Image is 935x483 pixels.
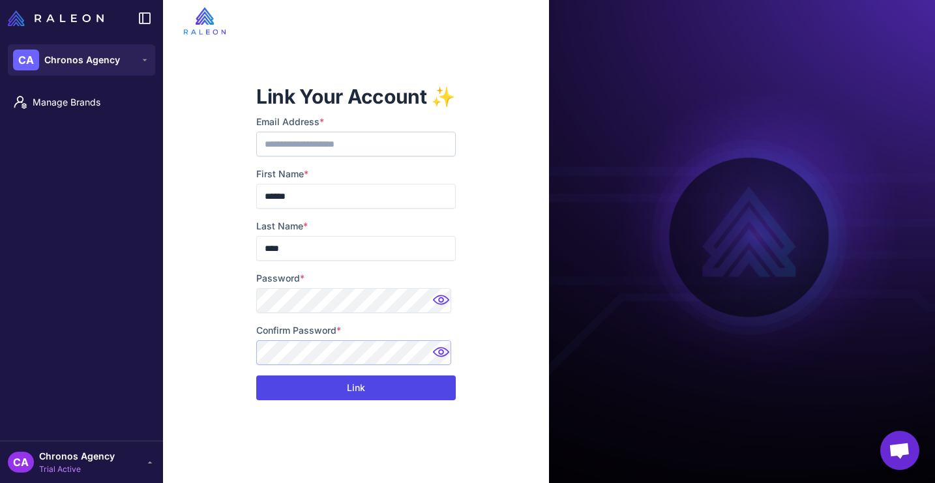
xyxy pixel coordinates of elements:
[8,10,109,26] a: Raleon Logo
[184,7,226,35] img: raleon-logo-whitebg.9aac0268.jpg
[8,44,155,76] button: CAChronos Agency
[256,219,456,233] label: Last Name
[5,89,158,116] a: Manage Brands
[256,83,456,110] h1: Link Your Account ✨
[256,167,456,181] label: First Name
[256,375,456,400] button: Link
[39,449,115,463] span: Chronos Agency
[256,115,456,129] label: Email Address
[8,10,104,26] img: Raleon Logo
[256,271,456,285] label: Password
[13,50,39,70] div: CA
[44,53,120,67] span: Chronos Agency
[8,452,34,473] div: CA
[430,343,456,369] img: Password hidden
[33,95,147,110] span: Manage Brands
[256,323,456,338] label: Confirm Password
[39,463,115,475] span: Trial Active
[880,431,919,470] div: Open chat
[430,291,456,317] img: Password hidden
